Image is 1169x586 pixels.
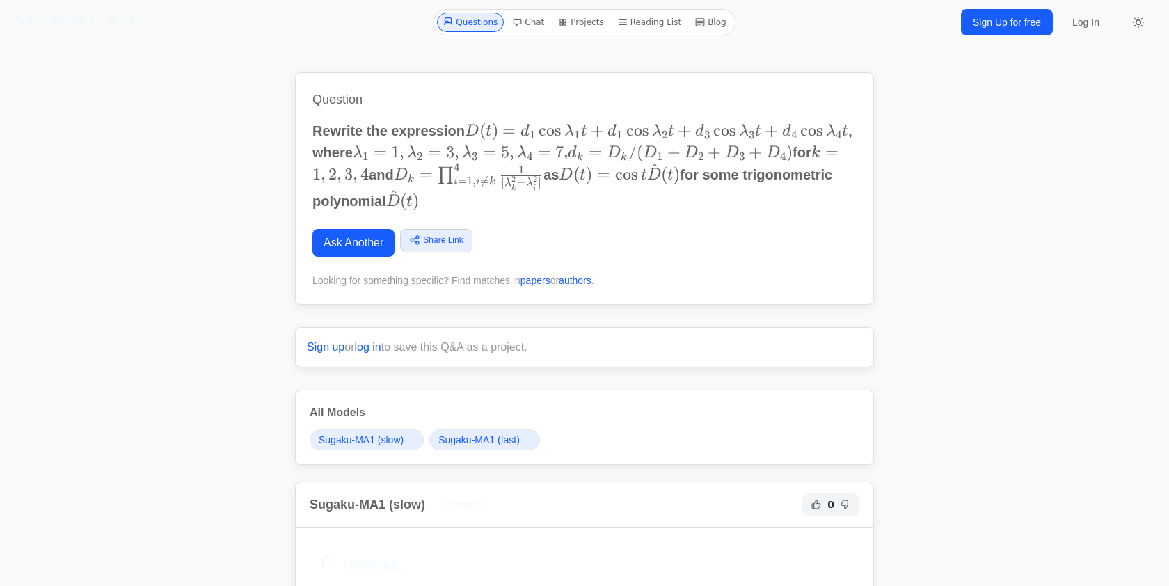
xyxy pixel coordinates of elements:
[458,174,467,188] span: =
[541,166,543,180] span: ​
[678,120,691,141] span: +
[520,124,530,139] span: d
[312,120,857,212] p: Rewrite the expression , where , for and as for some trigonometric polynomial
[533,152,534,157] span: ​
[766,145,780,161] span: D
[539,120,562,141] span: c o s
[607,145,621,161] span: D
[472,174,476,188] span: ,
[504,177,511,189] span: λ
[478,152,479,157] span: ​
[400,191,406,211] span: (
[552,13,609,32] a: Projects
[526,177,533,189] span: λ
[95,12,141,33] i: /K·U
[501,142,509,162] span: 5
[462,145,472,161] span: λ
[343,559,407,571] span: Processing...
[406,194,413,209] span: t
[438,433,520,447] span: Sugaku-MA1 (fast)
[467,174,472,188] span: 1
[704,128,710,142] span: 3
[652,124,662,139] span: λ
[344,164,353,184] span: 3
[11,10,141,35] a: SU\G(𝔸)/K·U
[11,12,64,33] i: SU\G
[486,124,492,139] span: t
[581,124,587,139] span: t
[517,145,527,161] span: λ
[786,142,793,162] span: )
[710,131,712,136] span: ​
[749,142,762,162] span: +
[555,142,564,162] span: 7
[454,176,458,187] span: i
[360,164,369,184] span: 4
[538,142,551,162] span: =
[520,275,550,286] a: papers
[480,174,489,188] span: =
[667,168,674,183] span: t
[626,120,649,141] span: c o s
[661,164,667,184] span: (
[527,150,532,164] span: 4
[657,150,662,164] span: 1
[725,145,739,161] span: D
[310,495,425,514] h2: Sugaku-MA1 (slow)
[782,124,791,139] span: d
[518,163,524,177] span: 1
[408,174,414,185] span: k
[564,124,574,139] span: λ
[363,150,368,164] span: 1
[842,124,848,139] span: t
[429,429,540,450] a: Sugaku-MA1 (fast)
[749,128,754,142] span: 3
[399,142,404,162] span: ,
[502,120,516,141] span: =
[480,174,489,188] span: 
[374,142,387,162] span: =
[837,496,854,513] button: Not Helpful
[568,145,577,161] span: d
[355,341,381,353] a: log in
[509,142,514,162] span: ,
[643,145,657,161] span: D
[454,142,459,162] span: ,
[423,234,463,246] span: Share Link
[825,142,838,162] span: =
[310,404,859,421] h3: All Models
[674,164,680,184] span: )
[390,187,398,207] span: ^
[437,13,504,32] a: Questions
[312,274,857,287] div: Looking for something specific? Find matches in or .
[476,176,480,187] span: i
[765,120,778,141] span: +
[651,160,659,180] span: ^
[312,164,321,184] span: 1
[559,168,573,183] span: D
[791,128,797,142] span: 4
[584,152,586,157] span: ​
[745,152,747,157] span: ​
[667,142,681,162] span: +
[698,150,703,164] span: 2
[577,152,583,163] span: k
[307,341,344,353] a: Sign up
[641,168,647,183] span: t
[428,142,441,162] span: =
[438,165,454,185] span: ∏
[424,152,425,157] span: ​
[479,120,486,141] span: (
[836,128,841,142] span: 4
[472,150,477,164] span: 3
[417,150,422,164] span: 2
[319,433,404,447] span: Sugaku-MA1 (slow)
[1064,10,1108,35] a: Log In
[407,145,417,161] span: λ
[586,164,592,184] span: )
[647,166,661,186] span: D
[312,229,395,257] a: Ask Another
[420,164,433,184] span: =
[465,124,479,139] span: D
[663,152,665,157] span: ​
